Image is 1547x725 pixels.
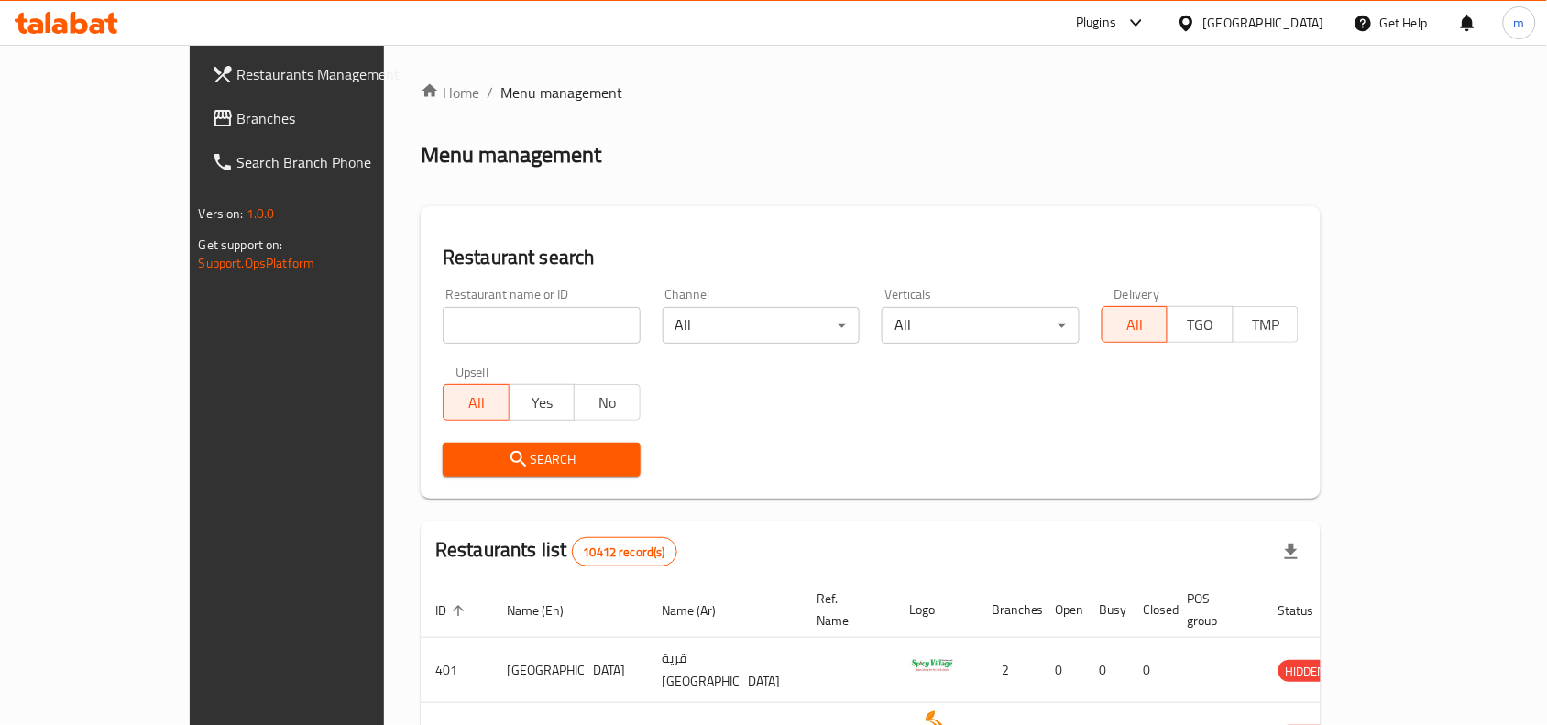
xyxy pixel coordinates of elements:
span: ID [435,599,470,621]
h2: Restaurant search [443,244,1299,271]
span: TGO [1175,312,1226,338]
span: Name (En) [507,599,587,621]
a: Home [421,82,479,104]
span: Name (Ar) [662,599,740,621]
button: All [443,384,510,421]
span: Branches [237,107,433,129]
div: HIDDEN [1278,660,1333,682]
span: 10412 record(s) [573,544,676,561]
th: Branches [977,582,1041,638]
div: [GEOGRAPHIC_DATA] [1203,13,1324,33]
div: All [663,307,861,344]
li: / [487,82,493,104]
button: Search [443,443,641,477]
button: TMP [1233,306,1300,343]
span: Search [457,448,626,471]
button: TGO [1167,306,1234,343]
img: Spicy Village [909,643,955,689]
div: Plugins [1076,12,1116,34]
span: POS group [1188,588,1242,632]
span: Version: [199,202,244,225]
span: Get support on: [199,233,283,257]
td: 0 [1085,638,1129,703]
span: Restaurants Management [237,63,433,85]
span: Ref. Name [817,588,872,632]
button: No [574,384,641,421]
a: Branches [197,96,448,140]
span: Yes [517,390,568,416]
nav: breadcrumb [421,82,1321,104]
span: All [1110,312,1161,338]
h2: Menu management [421,140,601,170]
a: Support.OpsPlatform [199,251,315,275]
td: 401 [421,638,492,703]
a: Search Branch Phone [197,140,448,184]
div: Export file [1269,530,1313,574]
span: All [451,390,502,416]
div: All [882,307,1080,344]
span: No [582,390,633,416]
span: Menu management [500,82,622,104]
div: Total records count [572,537,677,566]
button: Yes [509,384,576,421]
td: قرية [GEOGRAPHIC_DATA] [647,638,802,703]
span: HIDDEN [1278,661,1333,682]
span: Search Branch Phone [237,151,433,173]
label: Upsell [455,366,489,379]
th: Open [1041,582,1085,638]
td: 0 [1129,638,1173,703]
td: 0 [1041,638,1085,703]
th: Closed [1129,582,1173,638]
th: Logo [894,582,977,638]
h2: Restaurants list [435,536,677,566]
th: Busy [1085,582,1129,638]
span: 1.0.0 [247,202,275,225]
a: Restaurants Management [197,52,448,96]
span: Status [1278,599,1338,621]
td: 2 [977,638,1041,703]
button: All [1102,306,1168,343]
td: [GEOGRAPHIC_DATA] [492,638,647,703]
label: Delivery [1114,288,1160,301]
input: Search for restaurant name or ID.. [443,307,641,344]
span: TMP [1241,312,1292,338]
span: m [1514,13,1525,33]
